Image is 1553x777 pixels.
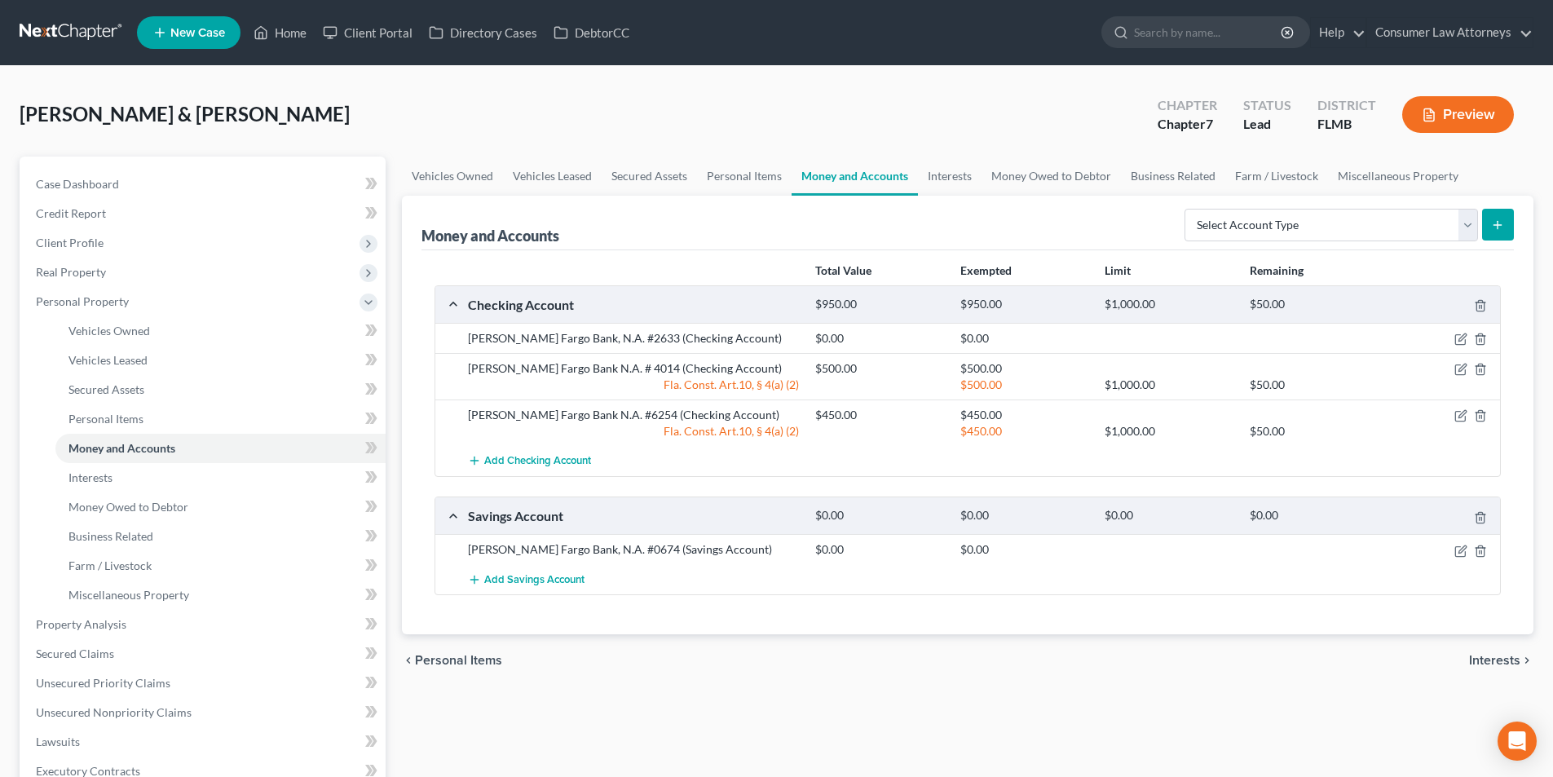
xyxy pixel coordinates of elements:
div: $50.00 [1242,377,1386,393]
div: $1,000.00 [1096,423,1241,439]
a: Money Owed to Debtor [55,492,386,522]
div: $500.00 [952,360,1096,377]
span: Add Savings Account [484,573,585,586]
a: Unsecured Nonpriority Claims [23,698,386,727]
a: Personal Items [55,404,386,434]
div: $0.00 [1242,508,1386,523]
span: Interests [68,470,113,484]
span: Property Analysis [36,617,126,631]
div: FLMB [1317,115,1376,134]
a: Business Related [55,522,386,551]
div: $0.00 [952,541,1096,558]
strong: Exempted [960,263,1012,277]
div: $0.00 [807,508,951,523]
a: Interests [918,157,982,196]
div: $0.00 [952,330,1096,347]
div: $450.00 [952,407,1096,423]
a: Money Owed to Debtor [982,157,1121,196]
strong: Total Value [815,263,871,277]
div: $0.00 [807,541,951,558]
div: District [1317,96,1376,115]
a: DebtorCC [545,18,638,47]
a: Secured Assets [602,157,697,196]
span: Money and Accounts [68,441,175,455]
span: Money Owed to Debtor [68,500,188,514]
span: New Case [170,27,225,39]
a: Personal Items [697,157,792,196]
span: Vehicles Owned [68,324,150,338]
strong: Limit [1105,263,1131,277]
span: Personal Items [68,412,143,426]
span: Secured Claims [36,647,114,660]
a: Consumer Law Attorneys [1367,18,1533,47]
span: Vehicles Leased [68,353,148,367]
a: Interests [55,463,386,492]
div: [PERSON_NAME] Fargo Bank, N.A. #2633 (Checking Account) [460,330,807,347]
div: $1,000.00 [1096,377,1241,393]
div: [PERSON_NAME] Fargo Bank, N.A. #0674 (Savings Account) [460,541,807,558]
div: [PERSON_NAME] Fargo Bank N.A. # 4014 (Checking Account) [460,360,807,377]
a: Money and Accounts [55,434,386,463]
a: Help [1311,18,1365,47]
a: Business Related [1121,157,1225,196]
button: Add Checking Account [468,446,591,476]
div: Savings Account [460,507,807,524]
div: $500.00 [807,360,951,377]
div: $50.00 [1242,423,1386,439]
div: $500.00 [952,377,1096,393]
div: Checking Account [460,296,807,313]
div: $450.00 [952,423,1096,439]
a: Unsecured Priority Claims [23,669,386,698]
button: Add Savings Account [468,564,585,594]
div: Open Intercom Messenger [1498,722,1537,761]
span: 7 [1206,116,1213,131]
div: $450.00 [807,407,951,423]
span: Unsecured Priority Claims [36,676,170,690]
div: Money and Accounts [421,226,559,245]
div: $1,000.00 [1096,297,1241,312]
span: Case Dashboard [36,177,119,191]
i: chevron_left [402,654,415,667]
a: Vehicles Owned [55,316,386,346]
a: Client Portal [315,18,421,47]
button: Preview [1402,96,1514,133]
div: $950.00 [807,297,951,312]
div: [PERSON_NAME] Fargo Bank N.A. #6254 (Checking Account) [460,407,807,423]
div: Chapter [1158,115,1217,134]
span: Interests [1469,654,1520,667]
span: Personal Items [415,654,502,667]
div: $50.00 [1242,297,1386,312]
a: Money and Accounts [792,157,918,196]
a: Miscellaneous Property [1328,157,1468,196]
a: Secured Claims [23,639,386,669]
span: Business Related [68,529,153,543]
div: Fla. Const. Art.10, § 4(a) (2) [460,423,807,439]
div: $950.00 [952,297,1096,312]
span: Lawsuits [36,735,80,748]
a: Credit Report [23,199,386,228]
a: Lawsuits [23,727,386,757]
a: Miscellaneous Property [55,581,386,610]
button: Interests chevron_right [1469,654,1533,667]
a: Vehicles Owned [402,157,503,196]
a: Home [245,18,315,47]
a: Case Dashboard [23,170,386,199]
span: Credit Report [36,206,106,220]
span: Farm / Livestock [68,558,152,572]
span: Miscellaneous Property [68,588,189,602]
div: Status [1243,96,1291,115]
span: Secured Assets [68,382,144,396]
input: Search by name... [1134,17,1283,47]
span: Add Checking Account [484,455,591,468]
div: $0.00 [807,330,951,347]
span: Personal Property [36,294,129,308]
span: Real Property [36,265,106,279]
strong: Remaining [1250,263,1304,277]
button: chevron_left Personal Items [402,654,502,667]
span: Unsecured Nonpriority Claims [36,705,192,719]
a: Secured Assets [55,375,386,404]
div: $0.00 [952,508,1096,523]
a: Farm / Livestock [1225,157,1328,196]
span: Client Profile [36,236,104,249]
div: Lead [1243,115,1291,134]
